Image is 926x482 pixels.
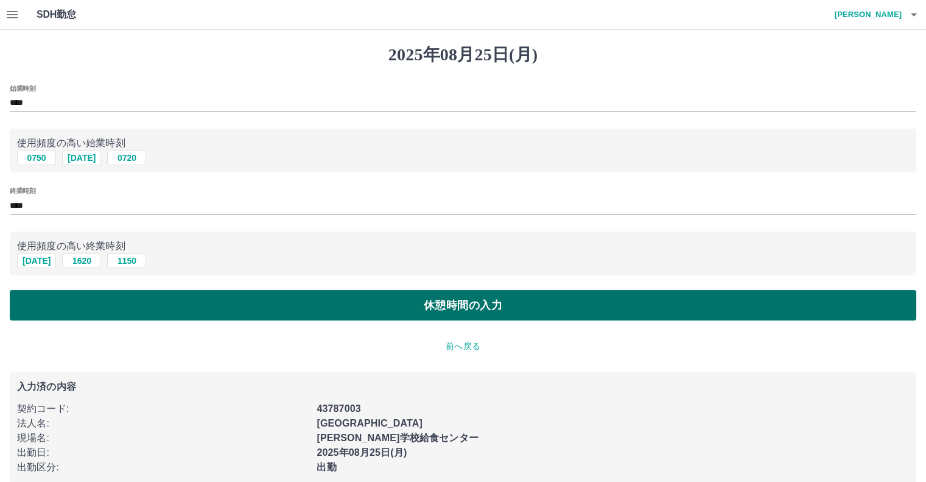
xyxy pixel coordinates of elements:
[17,460,309,475] p: 出勤区分 :
[317,433,478,443] b: [PERSON_NAME]学校給食センター
[10,83,35,93] label: 始業時刻
[17,402,309,416] p: 契約コード :
[107,253,146,268] button: 1150
[62,253,101,268] button: 1620
[17,445,309,460] p: 出勤日 :
[107,151,146,165] button: 0720
[17,416,309,431] p: 法人名 :
[10,44,916,65] h1: 2025年08月25日(月)
[317,418,423,428] b: [GEOGRAPHIC_DATA]
[17,136,909,151] p: 使用頻度の高い始業時刻
[17,431,309,445] p: 現場名 :
[10,290,916,321] button: 休憩時間の入力
[317,447,407,458] b: 2025年08月25日(月)
[317,403,360,414] b: 43787003
[17,382,909,392] p: 入力済の内容
[62,151,101,165] button: [DATE]
[17,239,909,253] p: 使用頻度の高い終業時刻
[17,151,56,165] button: 0750
[10,340,916,353] p: 前へ戻る
[17,253,56,268] button: [DATE]
[317,462,336,472] b: 出勤
[10,186,35,196] label: 終業時刻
